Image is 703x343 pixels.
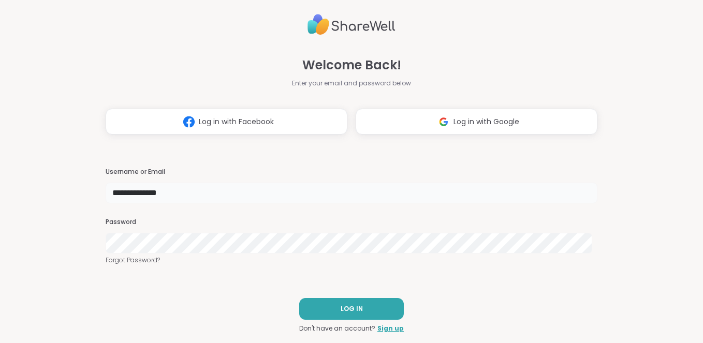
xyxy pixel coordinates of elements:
button: Log in with Google [356,109,597,135]
span: Welcome Back! [302,56,401,74]
span: Log in with Google [453,116,519,127]
span: LOG IN [341,304,363,314]
img: ShareWell Logomark [179,112,199,131]
button: Log in with Facebook [106,109,347,135]
span: Don't have an account? [299,324,375,333]
h3: Username or Email [106,168,598,176]
a: Sign up [377,324,404,333]
span: Enter your email and password below [292,79,411,88]
a: Forgot Password? [106,256,598,265]
img: ShareWell Logo [307,10,396,39]
img: ShareWell Logomark [434,112,453,131]
button: LOG IN [299,298,404,320]
h3: Password [106,218,598,227]
span: Log in with Facebook [199,116,274,127]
